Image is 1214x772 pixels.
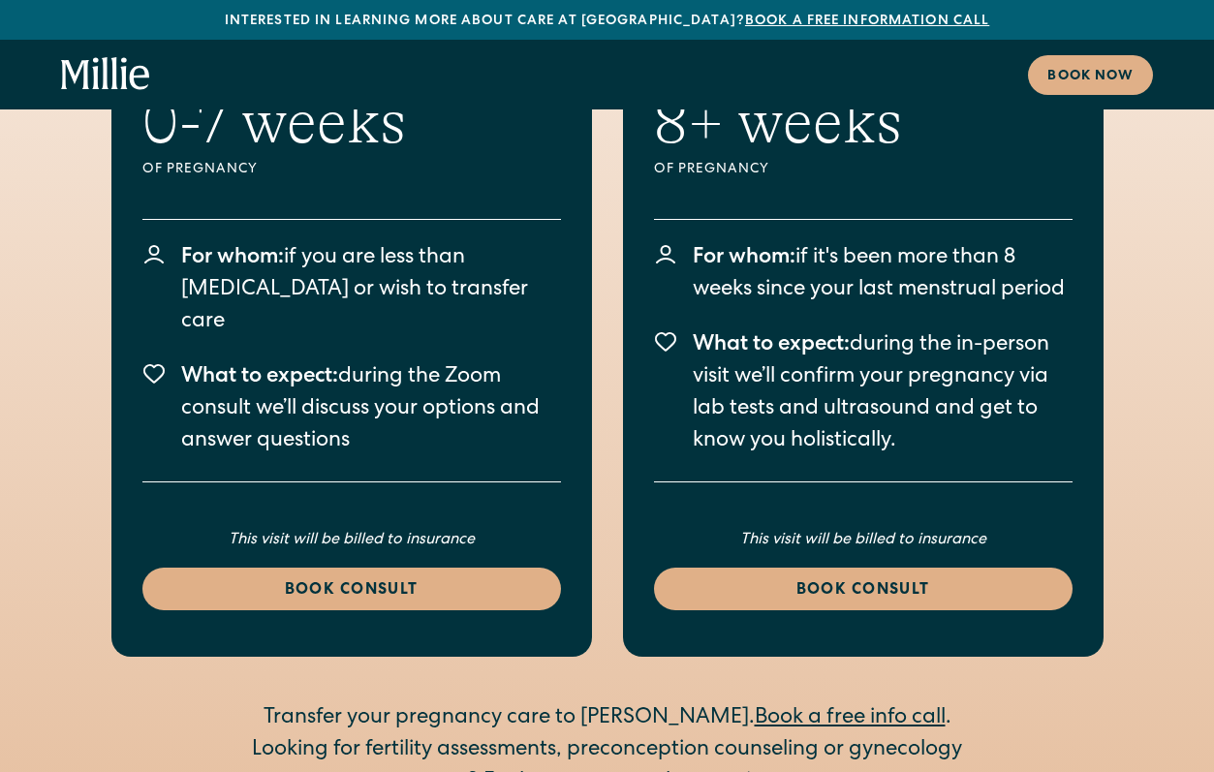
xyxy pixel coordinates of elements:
[693,243,1073,307] p: if it's been more than 8 weeks since your last menstrual period
[740,533,986,548] em: This visit will be billed to insurance
[654,85,902,160] h2: 8+ weeks
[745,15,989,28] a: Book a free information call
[181,248,284,269] span: For whom:
[677,579,1049,602] div: Book consult
[1047,67,1134,87] div: Book now
[755,708,946,729] a: Book a free info call
[181,243,561,339] p: if you are less than [MEDICAL_DATA] or wish to transfer care
[654,568,1073,610] a: Book consult
[166,579,538,602] div: Book consult
[229,533,475,548] em: This visit will be billed to insurance
[181,367,338,388] span: What to expect:
[142,160,406,180] div: Of pregnancy
[181,362,561,458] p: during the Zoom consult we’ll discuss your options and answer questions
[235,703,980,735] div: Transfer your pregnancy care to [PERSON_NAME]. .
[61,57,150,92] a: home
[142,85,406,160] h2: 0-7 weeks
[693,335,850,356] span: What to expect:
[693,330,1073,458] p: during the in-person visit we’ll confirm your pregnancy via lab tests and ultrasound and get to k...
[693,248,795,269] span: For whom:
[654,160,902,180] div: Of pregnancy
[142,568,561,610] a: Book consult
[1028,55,1153,95] a: Book now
